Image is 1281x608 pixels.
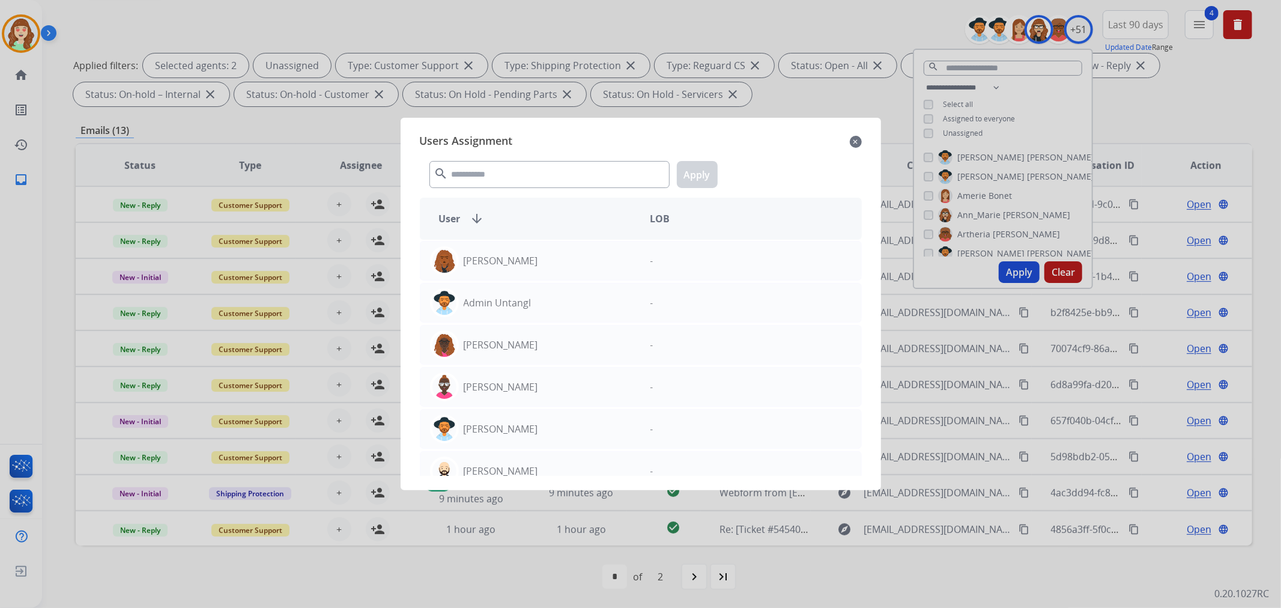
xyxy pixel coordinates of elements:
mat-icon: arrow_downward [470,211,485,226]
p: - [650,380,653,394]
p: - [650,464,653,478]
p: - [650,296,653,310]
div: User [429,211,641,226]
p: [PERSON_NAME] [464,254,538,268]
p: [PERSON_NAME] [464,338,538,352]
p: [PERSON_NAME] [464,422,538,436]
p: - [650,422,653,436]
p: Admin Untangl [464,296,531,310]
span: LOB [650,211,670,226]
p: - [650,254,653,268]
p: [PERSON_NAME] [464,380,538,394]
span: Users Assignment [420,132,513,151]
mat-icon: search [434,166,449,181]
button: Apply [677,161,718,188]
p: [PERSON_NAME] [464,464,538,478]
p: - [650,338,653,352]
mat-icon: close [850,135,862,149]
